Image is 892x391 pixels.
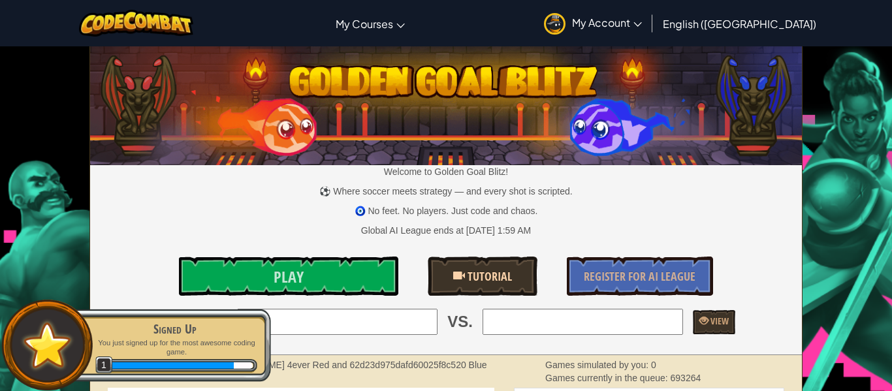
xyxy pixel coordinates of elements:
[572,16,642,29] span: My Account
[671,373,701,383] span: 693264
[651,360,656,370] span: 0
[656,6,823,41] a: English ([GEOGRAPHIC_DATA])
[537,3,648,44] a: My Account
[93,320,257,338] div: Signed Up
[329,6,411,41] a: My Courses
[95,356,113,374] span: 1
[90,185,803,198] p: ⚽ Where soccer meets strategy — and every shot is scripted.
[428,257,537,296] a: Tutorial
[544,13,565,35] img: avatar
[567,257,713,296] a: Register for AI League
[79,10,193,37] img: CodeCombat logo
[90,165,803,178] p: Welcome to Golden Goal Blitz!
[90,41,803,165] img: Golden Goal
[100,360,487,370] strong: Simulating match between [PERSON_NAME] 4ever Red and 62d23d975dafd60025f8c520 Blue
[447,311,473,333] span: VS.
[18,316,77,374] img: default.png
[274,266,304,287] span: Play
[584,268,695,285] span: Register for AI League
[361,224,531,237] div: Global AI League ends at [DATE] 1:59 AM
[465,268,512,285] span: Tutorial
[90,204,803,217] p: 🧿 No feet. No players. Just code and chaos.
[545,360,651,370] span: Games simulated by you:
[663,17,816,31] span: English ([GEOGRAPHIC_DATA])
[545,373,670,383] span: Games currently in the queue:
[709,315,729,327] span: View
[93,338,257,357] p: You just signed up for the most awesome coding game.
[336,17,393,31] span: My Courses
